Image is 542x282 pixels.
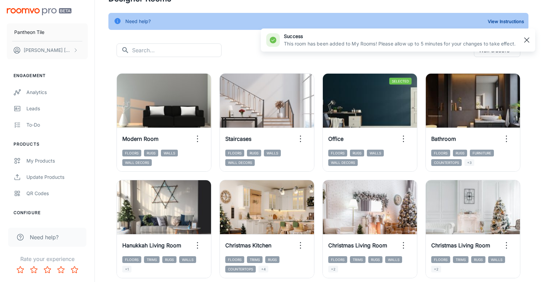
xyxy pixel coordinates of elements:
span: Rugs [144,150,158,156]
span: Walls [385,256,402,263]
h6: Christmas Living Room [431,241,490,249]
span: Wall Decors [328,159,358,166]
div: Update Products [26,173,88,181]
h6: Modern Room [122,135,159,143]
span: Floors [431,256,450,263]
span: Walls [161,150,178,156]
button: Rate 5 star [68,263,81,277]
p: [PERSON_NAME] [PERSON_NAME] [24,46,71,54]
span: Walls [179,256,196,263]
button: Pantheon Tile [7,23,88,41]
input: Search... [132,43,222,57]
div: Leads [26,105,88,112]
span: +1 [122,266,131,272]
span: Rugs [265,256,279,263]
button: Rate 3 star [41,263,54,277]
span: Furniture [470,150,494,156]
span: +3 [464,159,474,166]
span: Floors [225,150,244,156]
span: Rugs [162,256,176,263]
span: Trims [247,256,263,263]
p: Pantheon Tile [14,29,44,36]
span: Floors [431,150,450,156]
span: Walls [264,150,281,156]
h6: Christmas Living Room [328,241,387,249]
button: Rate 1 star [14,263,27,277]
p: Rate your experience [5,255,89,263]
span: Floors [122,256,141,263]
span: Rugs [247,150,261,156]
h6: Staircases [225,135,251,143]
span: Trims [144,256,160,263]
span: Rugs [471,256,485,263]
button: [PERSON_NAME] [PERSON_NAME] [7,41,88,59]
span: Countertops [225,266,256,272]
span: Rugs [368,256,382,263]
span: Wall Decors [122,159,152,166]
span: Countertops [431,159,462,166]
h6: success [284,33,516,40]
span: Trims [350,256,366,263]
div: Need help? [125,15,151,28]
div: QR Codes [26,190,88,197]
h6: Hanukkah Living Room [122,241,181,249]
span: Selected [389,78,412,84]
div: To-do [26,121,88,129]
div: My Products [26,157,88,165]
h6: Bathroom [431,135,456,143]
span: Trims [453,256,468,263]
span: Need help? [30,233,59,241]
span: Floors [225,256,244,263]
span: Wall Decors [225,159,255,166]
button: Rate 4 star [54,263,68,277]
span: Floors [328,150,347,156]
h6: Office [328,135,343,143]
div: Analytics [26,89,88,96]
span: Floors [122,150,141,156]
p: This room has been added to My Rooms! Please allow up to 5 minutes for your changes to take effect. [284,40,516,48]
span: +2 [328,266,338,272]
span: +4 [258,266,268,272]
img: Roomvo PRO Beta [7,8,71,15]
span: +2 [431,266,441,272]
button: View Instructions [486,16,526,26]
span: Rugs [453,150,467,156]
span: Walls [488,256,505,263]
span: Rugs [350,150,364,156]
h6: Christmas Kitchen [225,241,271,249]
span: Walls [367,150,384,156]
button: Rate 2 star [27,263,41,277]
span: Floors [328,256,347,263]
